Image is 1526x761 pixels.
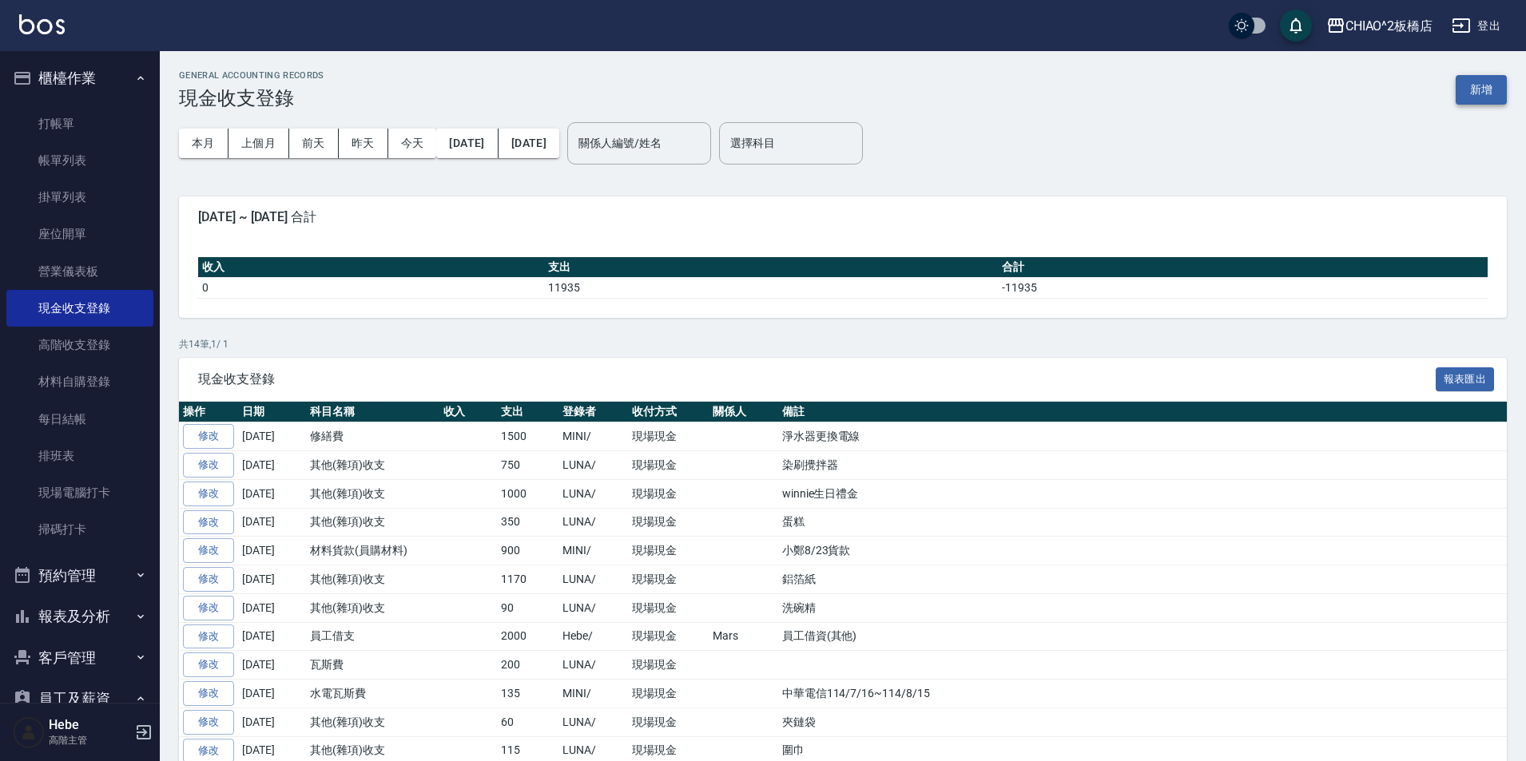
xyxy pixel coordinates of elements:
td: LUNA/ [558,508,628,537]
button: save [1280,10,1312,42]
button: 本月 [179,129,229,158]
a: 修改 [183,510,234,535]
p: 共 14 筆, 1 / 1 [179,337,1507,351]
td: LUNA/ [558,651,628,680]
h3: 現金收支登錄 [179,87,324,109]
td: 員工借資(其他) [778,622,1507,651]
td: 小鄭8/23貨款 [778,537,1507,565]
button: 上個月 [229,129,289,158]
td: 90 [497,593,558,622]
td: 1000 [497,479,558,508]
a: 修改 [183,453,234,478]
td: 現場現金 [628,680,709,708]
td: LUNA/ [558,593,628,622]
th: 科目名稱 [306,402,439,422]
td: [DATE] [238,422,306,451]
td: [DATE] [238,680,306,708]
a: 帳單列表 [6,142,153,179]
th: 登錄者 [558,402,628,422]
td: LUNA/ [558,479,628,508]
td: 水電瓦斯費 [306,680,439,708]
td: 現場現金 [628,707,709,736]
td: 350 [497,508,558,537]
th: 支出 [497,402,558,422]
a: 新增 [1456,81,1507,97]
td: 現場現金 [628,479,709,508]
td: [DATE] [238,651,306,680]
a: 修改 [183,624,234,649]
button: [DATE] [436,129,498,158]
td: [DATE] [238,622,306,651]
button: 預約管理 [6,555,153,597]
a: 材料自購登錄 [6,363,153,400]
a: 修改 [183,652,234,677]
td: 現場現金 [628,422,709,451]
td: 修繕費 [306,422,439,451]
span: [DATE] ~ [DATE] 合計 [198,209,1488,225]
td: 11935 [544,277,998,298]
td: 中華電信114/7/16~114/8/15 [778,680,1507,708]
th: 收付方式 [628,402,709,422]
td: LUNA/ [558,707,628,736]
td: 現場現金 [628,565,709,594]
img: Person [13,716,45,748]
a: 修改 [183,681,234,706]
td: 200 [497,651,558,680]
td: 材料貨款(員購材料) [306,537,439,565]
a: 修改 [183,567,234,592]
th: 備註 [778,402,1507,422]
span: 現金收支登錄 [198,371,1436,387]
td: Hebe/ [558,622,628,651]
td: 其他(雜項)收支 [306,593,439,622]
a: 排班表 [6,438,153,474]
p: 高階主管 [49,733,130,747]
td: 900 [497,537,558,565]
td: 其他(雜項)收支 [306,508,439,537]
td: 其他(雜項)收支 [306,565,439,594]
a: 每日結帳 [6,401,153,438]
td: [DATE] [238,537,306,565]
td: [DATE] [238,451,306,480]
a: 修改 [183,538,234,563]
button: 前天 [289,129,339,158]
td: MINI/ [558,680,628,708]
a: 高階收支登錄 [6,327,153,363]
td: 1170 [497,565,558,594]
td: 現場現金 [628,451,709,480]
td: 1500 [497,422,558,451]
a: 修改 [183,424,234,449]
button: 報表及分析 [6,596,153,637]
td: 現場現金 [628,651,709,680]
button: 員工及薪資 [6,678,153,719]
th: 收入 [198,257,544,278]
td: 750 [497,451,558,480]
a: 打帳單 [6,105,153,142]
td: 淨水器更換電線 [778,422,1507,451]
a: 現金收支登錄 [6,290,153,327]
td: 135 [497,680,558,708]
a: 現場電腦打卡 [6,474,153,511]
td: 夾鏈袋 [778,707,1507,736]
td: 現場現金 [628,508,709,537]
td: 蛋糕 [778,508,1507,537]
h5: Hebe [49,717,130,733]
td: 現場現金 [628,537,709,565]
td: [DATE] [238,707,306,736]
td: [DATE] [238,565,306,594]
td: winnie生日禮金 [778,479,1507,508]
button: 新增 [1456,75,1507,105]
td: [DATE] [238,508,306,537]
td: MINI/ [558,422,628,451]
a: 座位開單 [6,216,153,252]
td: [DATE] [238,479,306,508]
td: 2000 [497,622,558,651]
th: 合計 [998,257,1488,278]
td: LUNA/ [558,565,628,594]
td: LUNA/ [558,451,628,480]
button: 登出 [1445,11,1507,41]
td: 瓦斯費 [306,651,439,680]
button: CHIAO^2板橋店 [1320,10,1440,42]
td: 洗碗精 [778,593,1507,622]
img: Logo [19,14,65,34]
h2: GENERAL ACCOUNTING RECORDS [179,70,324,81]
